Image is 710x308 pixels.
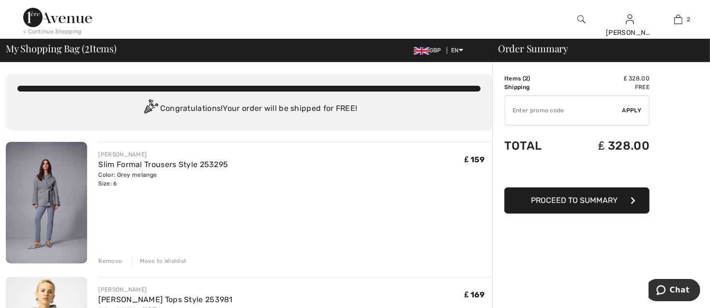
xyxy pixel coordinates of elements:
img: My Bag [674,14,682,25]
a: 2 [654,14,702,25]
img: Congratulation2.svg [141,99,160,119]
div: Color: Grey melange Size: 6 [99,170,228,188]
span: Apply [622,106,642,115]
div: [PERSON_NAME] [99,150,228,159]
div: Order Summary [486,44,704,53]
td: Free [566,83,650,92]
a: [PERSON_NAME] Tops Style 253981 [99,295,233,304]
span: ₤ 159 [465,155,484,164]
span: 2 [525,75,528,82]
td: Shipping [504,83,566,92]
span: EN [451,47,463,54]
input: Promo code [505,96,622,125]
span: Proceed to Summary [531,196,618,205]
img: My Info [626,14,634,25]
img: Slim Formal Trousers Style 253295 [6,142,87,263]
div: Move to Wishlist [132,257,187,265]
img: 1ère Avenue [23,8,92,27]
img: UK Pound [414,47,429,55]
div: Congratulations! Your order will be shipped for FREE! [17,99,481,119]
td: ₤ 328.00 [566,74,650,83]
span: My Shopping Bag ( Items) [6,44,117,53]
img: search the website [577,14,586,25]
iframe: Opens a widget where you can chat to one of our agents [649,279,700,303]
div: [PERSON_NAME] [606,28,653,38]
div: [PERSON_NAME] [99,285,233,294]
iframe: PayPal [504,162,650,184]
div: Remove [99,257,122,265]
a: Slim Formal Trousers Style 253295 [99,160,228,169]
td: Total [504,129,566,162]
span: 2 [85,41,90,54]
a: Sign In [626,15,634,24]
span: ₤ 169 [465,290,484,299]
div: < Continue Shopping [23,27,82,36]
span: 2 [687,15,691,24]
button: Proceed to Summary [504,187,650,214]
td: Items ( ) [504,74,566,83]
span: GBP [414,47,445,54]
td: ₤ 328.00 [566,129,650,162]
